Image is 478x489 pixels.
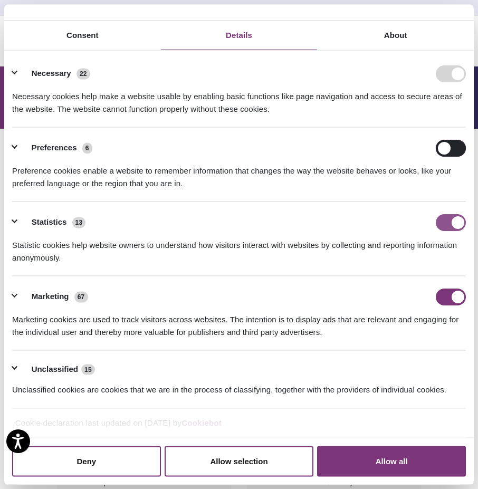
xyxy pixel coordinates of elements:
div: Statistic cookies help website owners to understand how visitors interact with websites by collec... [12,231,466,264]
button: Unclassified (15) [12,362,101,376]
div: Cookie declaration last updated on [DATE] by [7,416,471,437]
button: Necessary (22) [12,65,97,82]
button: Marketing (67) [12,288,94,305]
label: Necessary [32,68,71,80]
iframe: Drift Chat Widget [275,413,465,476]
label: Statistics [32,216,67,228]
button: Allow selection [165,446,313,476]
div: Preference cookies enable a website to remember information that changes the way the website beha... [12,156,466,189]
button: Statistics (13) [12,214,92,231]
div: Unclassified cookies are cookies that we are in the process of classifying, together with the pro... [12,376,466,396]
a: The Veradigm Network: Recognized for Excellence in [DATE]Learn More [150,4,328,12]
div: Marketing cookies are used to track visitors across websites. The intention is to display ads tha... [12,305,466,338]
div: Necessary cookies help make a website usable by enabling basic functions like page navigation and... [12,82,466,115]
a: Cookiebot [181,418,222,427]
label: Preferences [32,142,77,154]
a: About [317,21,474,50]
button: Preferences (6) [12,139,99,156]
button: Deny [12,446,161,476]
span: Learn More [324,4,328,12]
a: Consent [4,21,161,50]
label: Marketing [32,291,69,303]
a: Details [161,21,318,50]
